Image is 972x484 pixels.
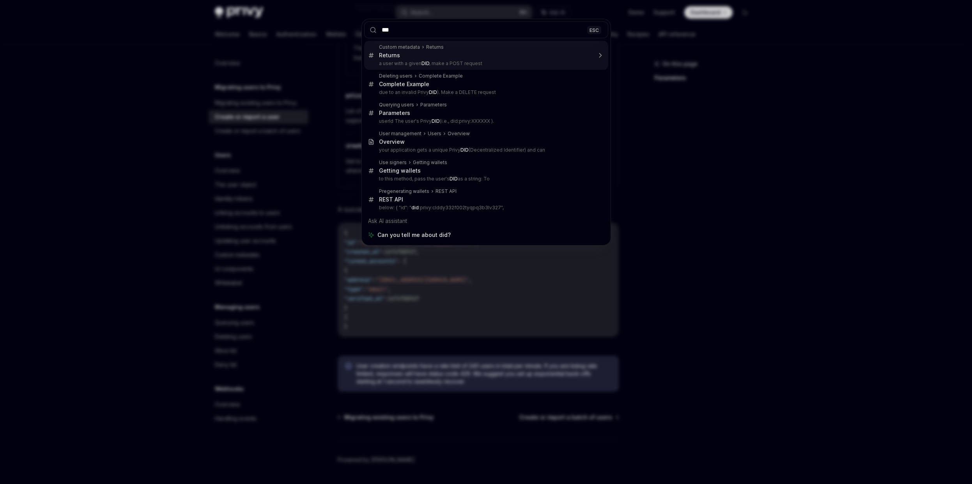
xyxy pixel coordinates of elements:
[432,118,440,124] b: DID
[428,131,441,137] div: Users
[421,60,429,66] b: DID
[460,147,469,153] b: DID
[448,131,470,137] div: Overview
[379,131,421,137] div: User management
[379,118,592,124] p: userId The user's Privy (i.e., did:privy:XXXXXX ).
[379,188,429,194] div: Pregenerating wallets
[379,176,592,182] p: to this method, pass the user's as a string: To
[379,147,592,153] p: your application gets a unique Privy (Decentralized Identifier) and can
[587,26,601,34] div: ESC
[379,205,592,211] p: below: { "id": " :privy:clddy332f002tyqpq3b3lv327",
[379,73,413,79] div: Deleting users
[379,89,592,95] p: due to an invalid Privy ). Make a DELETE request
[379,167,421,174] div: Getting wallets
[379,102,414,108] div: Querying users
[379,159,407,166] div: Use signers
[450,176,458,182] b: DID
[419,73,463,79] div: Complete Example
[379,81,429,88] div: Complete Example
[379,44,420,50] div: Custom metadata
[379,138,405,145] div: Overview
[420,102,447,108] div: Parameters
[429,89,437,95] b: DID
[379,110,410,117] div: Parameters
[379,52,400,59] div: Returns
[379,60,592,67] p: a user with a given , make a POST request
[413,159,447,166] div: Getting wallets
[379,196,403,203] div: REST API
[364,214,608,228] div: Ask AI assistant
[426,44,444,50] div: Returns
[411,205,419,210] b: did
[436,188,457,194] div: REST API
[377,231,451,239] span: Can you tell me about did?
